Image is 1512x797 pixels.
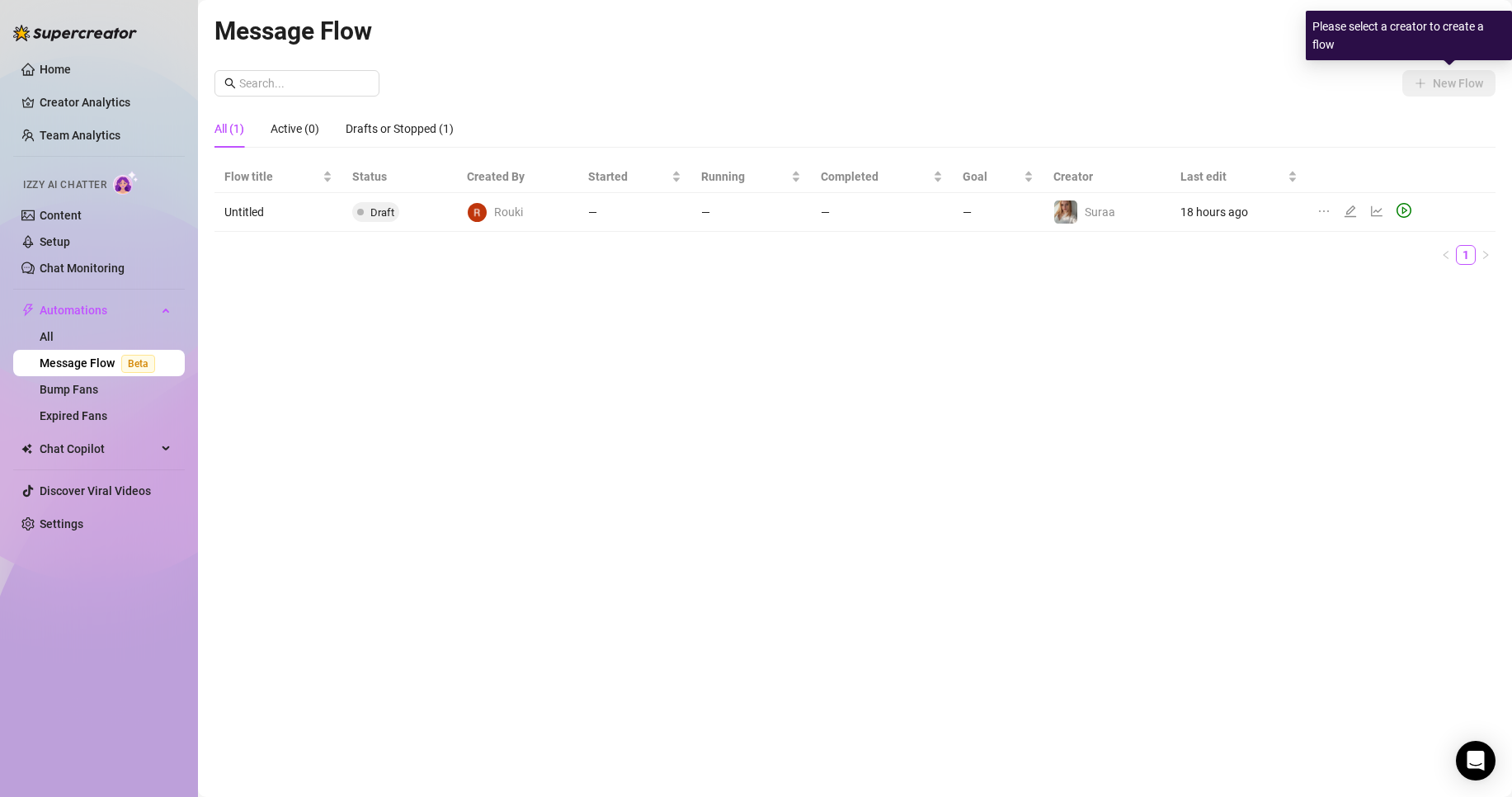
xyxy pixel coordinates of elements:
[40,409,107,422] a: Expired Fans
[40,330,54,343] a: All
[13,25,137,41] img: logo-BBDzfeDw.svg
[811,193,953,232] td: —
[113,171,139,195] img: AI Chatter
[40,383,98,396] a: Bump Fans
[691,193,811,232] td: —
[239,74,370,92] input: Search...
[691,161,811,193] th: Running
[224,167,319,186] span: Flow title
[1370,205,1383,218] span: line-chart
[40,262,125,275] a: Chat Monitoring
[21,304,35,317] span: thunderbolt
[1317,205,1331,218] span: ellipsis
[1043,161,1171,193] th: Creator
[40,63,71,76] a: Home
[40,356,162,370] a: Message FlowBeta
[963,167,1020,186] span: Goal
[40,129,120,142] a: Team Analytics
[1481,250,1491,260] span: right
[1476,245,1496,265] button: right
[1085,205,1115,219] span: Suraa
[370,206,394,219] span: Draft
[953,193,1043,232] td: —
[821,167,930,186] span: Completed
[342,161,457,193] th: Status
[1436,245,1456,265] li: Previous Page
[40,209,82,222] a: Content
[121,355,155,373] span: Beta
[40,89,172,116] a: Creator Analytics
[23,177,106,193] span: Izzy AI Chatter
[1436,245,1456,265] button: left
[468,203,487,222] img: Rouki
[40,517,83,531] a: Settings
[578,161,691,193] th: Started
[1171,193,1307,232] td: 18 hours ago
[224,78,236,89] span: search
[214,120,244,138] div: All (1)
[40,235,70,248] a: Setup
[1441,250,1451,260] span: left
[214,161,342,193] th: Flow title
[40,436,157,462] span: Chat Copilot
[701,167,788,186] span: Running
[271,120,319,138] div: Active (0)
[1344,205,1357,218] span: edit
[1180,167,1284,186] span: Last edit
[21,443,32,455] img: Chat Copilot
[40,297,157,323] span: Automations
[1054,200,1077,224] img: Suraa
[1306,11,1512,60] div: Please select a creator to create a flow
[1402,70,1496,97] button: New Flow
[40,484,151,498] a: Discover Viral Videos
[1476,245,1496,265] li: Next Page
[214,12,372,50] article: Message Flow
[457,161,578,193] th: Created By
[1397,203,1411,218] span: play-circle
[1457,246,1475,264] a: 1
[1456,245,1476,265] li: 1
[588,167,668,186] span: Started
[578,193,691,232] td: —
[346,120,454,138] div: Drafts or Stopped (1)
[214,193,342,232] td: Untitled
[1456,741,1496,780] div: Open Intercom Messenger
[1171,161,1307,193] th: Last edit
[953,161,1043,193] th: Goal
[494,203,523,221] span: Rouki
[811,161,953,193] th: Completed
